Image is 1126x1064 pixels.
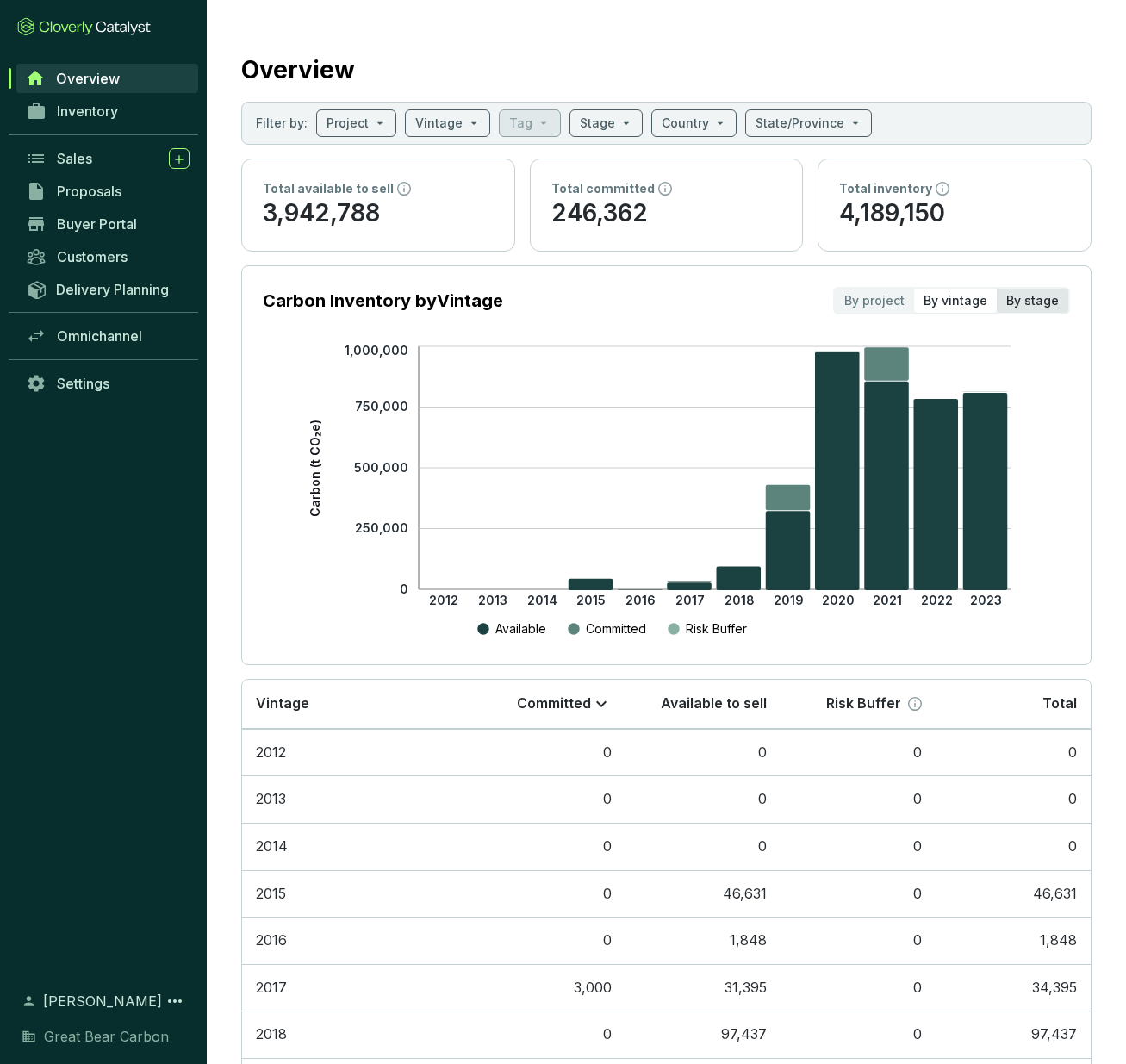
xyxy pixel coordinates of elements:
a: Sales [17,144,198,173]
a: Inventory [17,96,198,126]
p: Total inventory [839,180,932,197]
tspan: 2014 [527,593,557,607]
tspan: 2012 [429,593,458,607]
a: Customers [17,242,198,271]
p: Risk Buffer [686,620,747,638]
th: Available to sell [625,680,781,729]
tspan: 0 [400,582,408,596]
a: Overview [16,64,198,93]
p: Available [495,620,546,638]
div: By project [835,289,914,313]
p: Tag [509,115,532,132]
span: Settings [57,375,109,392]
div: By stage [997,289,1068,313]
p: 246,362 [551,197,782,230]
tspan: Carbon (t CO₂e) [308,419,322,516]
tspan: 2016 [625,593,656,607]
span: [PERSON_NAME] [43,991,162,1011]
tspan: 2017 [675,593,705,607]
th: Total [936,680,1091,729]
span: Great Bear Carbon [44,1026,169,1047]
a: Omnichannel [17,321,198,351]
span: Buyer Portal [57,215,137,233]
tspan: 2020 [822,593,855,607]
p: Committed [586,620,646,638]
span: Customers [57,248,128,265]
a: Delivery Planning [17,275,198,303]
span: Delivery Planning [56,281,169,298]
tspan: 2018 [725,593,755,607]
tspan: 250,000 [355,520,408,535]
p: 3,942,788 [263,197,494,230]
span: Sales [57,150,92,167]
p: Total available to sell [263,180,394,197]
div: By vintage [914,289,997,313]
div: segmented control [833,287,1070,314]
p: Risk Buffer [826,694,901,713]
tspan: 500,000 [354,460,408,475]
a: Settings [17,369,198,398]
tspan: 750,000 [355,399,408,414]
tspan: 2013 [478,593,507,607]
tspan: 2015 [576,593,606,607]
p: Committed [517,694,591,713]
span: Overview [56,70,120,87]
p: 4,189,150 [839,197,1070,230]
th: Vintage [242,680,470,729]
span: Inventory [57,103,118,120]
p: Total committed [551,180,655,197]
span: Proposals [57,183,121,200]
tspan: 2021 [873,593,902,607]
span: Omnichannel [57,327,142,345]
tspan: 2022 [921,593,953,607]
a: Buyer Portal [17,209,198,239]
tspan: 2019 [774,593,804,607]
p: Carbon Inventory by Vintage [263,289,503,313]
tspan: 2023 [970,593,1002,607]
p: Filter by: [256,115,308,132]
a: Proposals [17,177,198,206]
tspan: 1,000,000 [345,343,408,358]
h2: Overview [241,52,355,88]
